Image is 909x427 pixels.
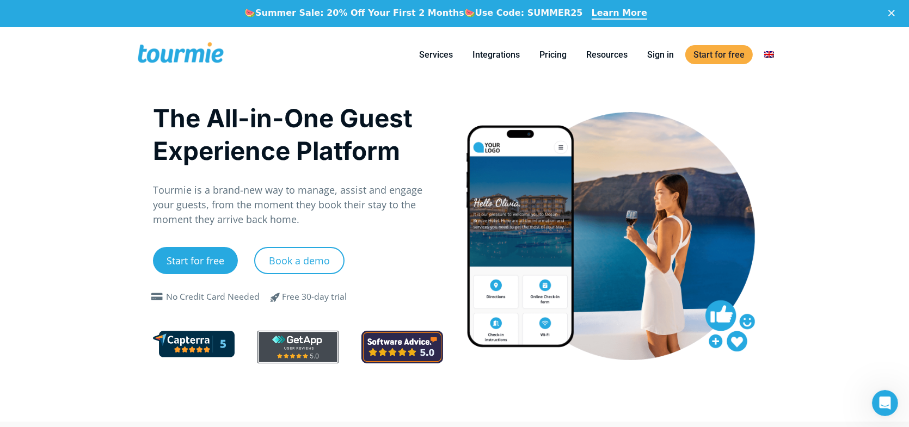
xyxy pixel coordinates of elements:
[244,8,583,18] div: 🍉 🍉
[153,183,443,227] p: Tourmie is a brand-new way to manage, assist and engage your guests, from the moment they book th...
[411,48,461,61] a: Services
[888,10,899,16] div: Close
[531,48,575,61] a: Pricing
[255,8,464,18] b: Summer Sale: 20% Off Your First 2 Months
[872,390,898,416] iframe: Intercom live chat
[578,48,636,61] a: Resources
[149,293,166,301] span: 
[166,290,260,304] div: No Credit Card Needed
[153,247,238,274] a: Start for free
[262,290,288,304] span: 
[475,8,583,18] b: Use Code: SUMMER25
[639,48,682,61] a: Sign in
[592,8,647,20] a: Learn More
[254,247,345,274] a: Book a demo
[685,45,753,64] a: Start for free
[282,290,347,304] div: Free 30-day trial
[153,102,443,167] h1: The All-in-One Guest Experience Platform
[464,48,528,61] a: Integrations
